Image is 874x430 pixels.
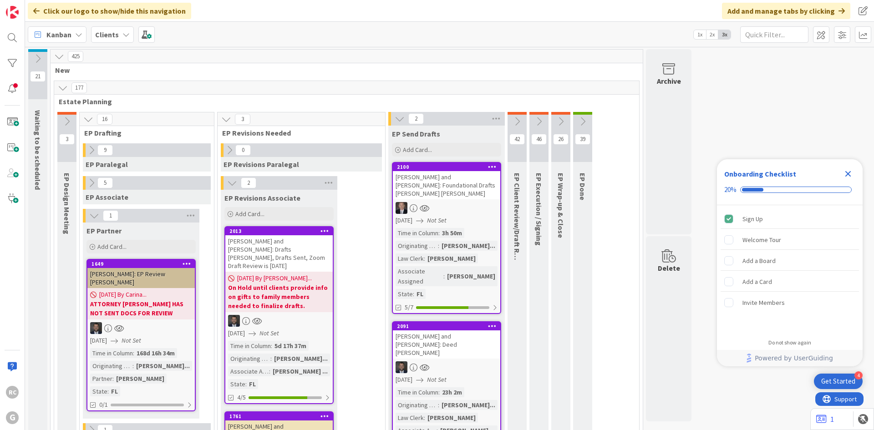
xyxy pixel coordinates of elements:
[814,374,863,389] div: Open Get Started checklist, remaining modules: 4
[90,299,192,318] b: ATTORNEY [PERSON_NAME] HAS NOT SENT DOCS FOR REVIEW
[228,379,245,389] div: State
[408,113,424,124] span: 2
[6,386,19,399] div: RC
[396,413,424,423] div: Law Clerk
[225,235,333,272] div: [PERSON_NAME] and [PERSON_NAME]: Drafts [PERSON_NAME], Drafts Sent, Zoom Draft Review is [DATE]
[424,413,425,423] span: :
[445,271,498,281] div: [PERSON_NAME]
[87,260,195,288] div: 1649[PERSON_NAME]: EP Review [PERSON_NAME]
[396,400,438,410] div: Originating Attorney
[556,173,565,238] span: EP Wrap-up & Close
[657,76,681,86] div: Archive
[742,213,763,224] div: Sign Up
[724,168,796,179] div: Onboarding Checklist
[247,379,258,389] div: FL
[396,361,407,373] img: JW
[396,241,438,251] div: Originating Attorney
[134,348,177,358] div: 168d 16h 34m
[91,261,195,267] div: 1649
[393,322,500,330] div: 2091
[393,330,500,359] div: [PERSON_NAME] and [PERSON_NAME]: Deed [PERSON_NAME]
[438,387,440,397] span: :
[425,253,478,263] div: [PERSON_NAME]
[224,226,334,404] a: 2013[PERSON_NAME] and [PERSON_NAME]: Drafts [PERSON_NAME], Drafts Sent, Zoom Draft Review is [DAT...
[393,163,500,199] div: 2100[PERSON_NAME] and [PERSON_NAME]: Foundational Drafts [PERSON_NAME] [PERSON_NAME]
[396,387,438,397] div: Time in Column
[272,341,309,351] div: 5d 17h 37m
[717,205,863,333] div: Checklist items
[228,329,245,338] span: [DATE]
[237,273,312,283] span: [DATE] By [PERSON_NAME]...
[413,289,414,299] span: :
[62,173,71,234] span: EP Design Meeting
[768,339,811,346] div: Do not show again
[438,400,439,410] span: :
[109,386,120,396] div: FL
[396,266,443,286] div: Associate Assigned
[721,293,859,313] div: Invite Members is incomplete.
[6,411,19,424] div: G
[396,289,413,299] div: State
[95,30,119,39] b: Clients
[90,348,133,358] div: Time in Column
[724,186,855,194] div: Checklist progress: 20%
[717,350,863,366] div: Footer
[397,323,500,329] div: 2091
[228,366,269,376] div: Associate Assigned
[224,193,300,202] span: EP Revisions Associate
[90,336,107,345] span: [DATE]
[122,336,141,344] i: Not Set
[724,186,737,194] div: 20%
[228,354,270,364] div: Originating Attorney
[59,134,75,145] span: 3
[237,393,246,402] span: 4/5
[132,361,134,371] span: :
[229,228,333,234] div: 2013
[403,146,432,154] span: Add Card...
[225,227,333,235] div: 2013
[235,114,250,125] span: 3
[30,71,46,82] span: 21
[575,134,590,145] span: 39
[821,377,855,386] div: Get Started
[717,159,863,366] div: Checklist Container
[424,253,425,263] span: :
[742,276,772,287] div: Add a Card
[112,374,114,384] span: :
[259,329,279,337] i: Not Set
[90,322,102,334] img: JW
[854,371,863,379] div: 4
[103,210,118,221] span: 1
[393,361,500,373] div: JW
[114,374,167,384] div: [PERSON_NAME]
[107,386,109,396] span: :
[841,167,855,181] div: Close Checklist
[28,3,191,19] div: Click our logo to show/hide this navigation
[742,234,781,245] div: Welcome Tour
[68,51,83,62] span: 425
[86,192,128,202] span: EP Associate
[816,414,834,425] a: 1
[396,202,407,214] img: BG
[740,26,808,43] input: Quick Filter...
[509,134,525,145] span: 42
[84,128,203,137] span: EP Drafting
[19,1,41,12] span: Support
[534,173,544,246] span: EP Execution / Signing
[235,210,264,218] span: Add Card...
[86,226,122,235] span: EP Partner
[722,350,858,366] a: Powered by UserGuiding
[392,162,501,314] a: 2100[PERSON_NAME] and [PERSON_NAME]: Foundational Drafts [PERSON_NAME] [PERSON_NAME]BG[DATE]Not S...
[87,260,195,268] div: 1649
[396,253,424,263] div: Law Clerk
[553,134,569,145] span: 26
[393,202,500,214] div: BG
[721,251,859,271] div: Add a Board is incomplete.
[46,29,71,40] span: Kanban
[694,30,706,39] span: 1x
[97,243,127,251] span: Add Card...
[755,353,833,364] span: Powered by UserGuiding
[225,227,333,272] div: 2013[PERSON_NAME] and [PERSON_NAME]: Drafts [PERSON_NAME], Drafts Sent, Zoom Draft Review is [DATE]
[272,354,330,364] div: [PERSON_NAME]...
[228,283,330,310] b: On Hold until clients provide info on gifts to family members needed to finalize drafts.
